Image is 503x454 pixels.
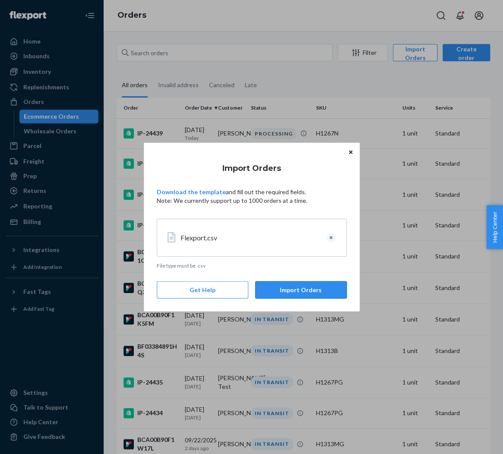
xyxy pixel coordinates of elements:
[157,188,226,195] a: Download the template
[180,233,320,243] div: Flexport.csv
[157,281,248,299] a: Get Help
[157,187,347,205] p: and fill out the required fields. Note: We currently support up to 1000 orders at a time.
[157,162,347,173] h4: Import Orders
[326,233,336,242] button: Clear
[346,147,355,156] button: Close
[157,262,347,269] p: File type must be .csv
[255,281,347,299] button: Import Orders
